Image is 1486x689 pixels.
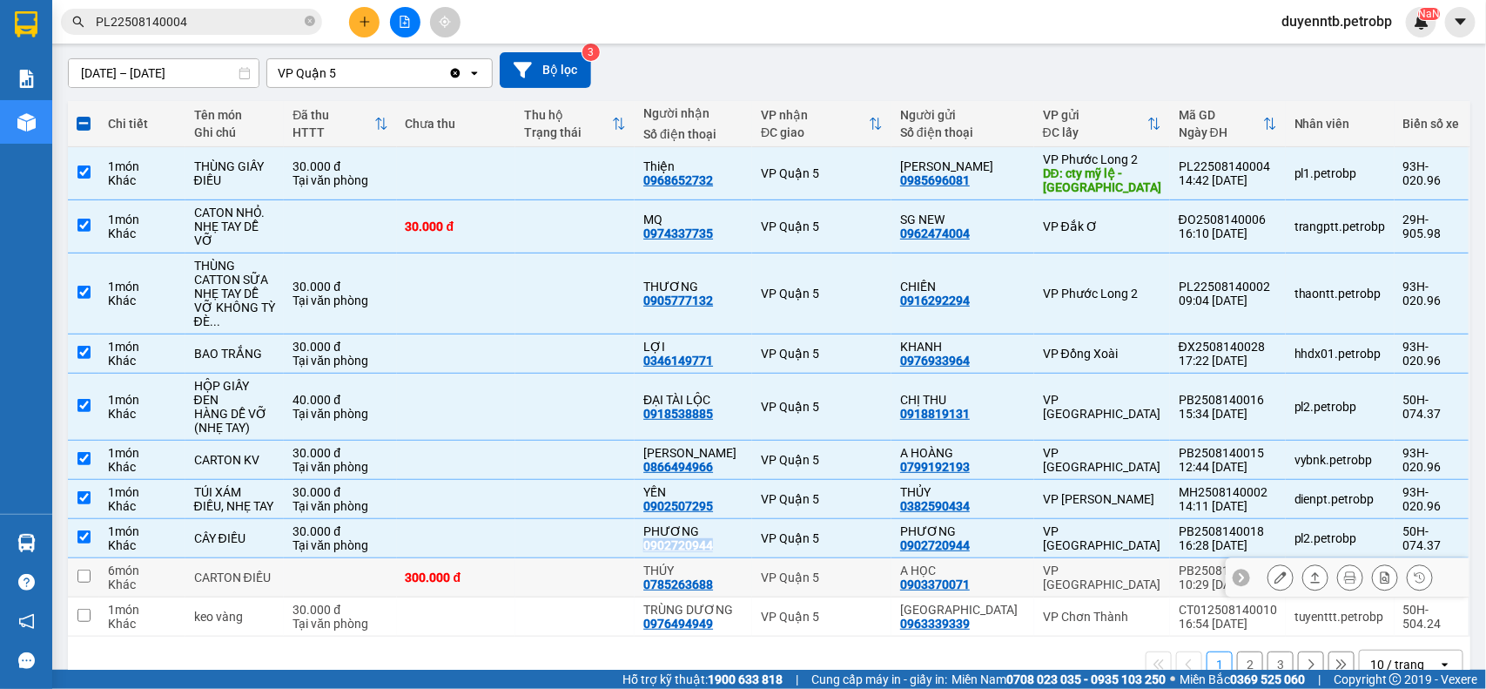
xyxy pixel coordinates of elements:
[430,7,461,37] button: aim
[1006,672,1166,686] strong: 0708 023 035 - 0935 103 250
[1179,446,1277,460] div: PB2508140015
[1180,670,1305,689] span: Miền Bắc
[406,220,508,233] div: 30.000 đ
[108,117,177,131] div: Chi tiết
[1043,393,1161,421] div: VP [GEOGRAPHIC_DATA]
[15,17,42,35] span: Gửi:
[15,81,267,142] span: cty mỹ lệ - [GEOGRAPHIC_DATA]
[1179,213,1277,226] div: ĐO2508140006
[643,617,713,631] div: 0976494949
[1043,220,1161,233] div: VP Đắk Ơ
[399,16,411,28] span: file-add
[108,294,177,307] div: Khác
[752,101,891,147] th: Toggle SortBy
[292,538,387,552] div: Tại văn phòng
[1179,617,1277,631] div: 16:54 [DATE]
[1179,340,1277,354] div: ĐX2508140028
[1267,564,1294,591] div: Sửa đơn hàng
[1445,7,1476,37] button: caret-down
[1179,393,1277,407] div: PB2508140016
[278,64,336,82] div: VP Quận 5
[761,347,883,361] div: VP Quận 5
[194,206,276,220] div: CATON NHỎ.
[108,564,177,578] div: 6 món
[1034,101,1170,147] th: Toggle SortBy
[900,460,970,474] div: 0799192193
[643,213,743,226] div: MQ
[1043,166,1161,194] div: DĐ: cty mỹ lệ - long hưng
[643,340,743,354] div: LỢI
[582,44,600,61] sup: 3
[108,340,177,354] div: 1 món
[643,603,743,617] div: TRÙNG DƯƠNG
[761,108,869,122] div: VP nhận
[1403,446,1460,474] div: 93H-020.96
[292,617,387,631] div: Tại văn phòng
[761,166,883,180] div: VP Quận 5
[108,280,177,294] div: 1 món
[643,499,713,513] div: 0902507295
[108,499,177,513] div: Khác
[1403,524,1460,552] div: 50H-074.37
[1294,347,1386,361] div: hhdx01.petrobp
[811,670,947,689] span: Cung cấp máy in - giấy in:
[643,446,743,460] div: LÊ ĐÌNH HƯNG
[1043,108,1147,122] div: VP gửi
[761,287,883,301] div: VP Quận 5
[15,36,267,57] div: [PERSON_NAME]
[406,117,508,131] div: Chưa thu
[900,294,970,307] div: 0916292294
[292,499,387,513] div: Tại văn phòng
[761,125,869,139] div: ĐC giao
[292,460,387,474] div: Tại văn phòng
[500,52,591,88] button: Bộ lọc
[1418,8,1440,20] sup: NaN
[761,571,883,584] div: VP Quận 5
[643,159,743,173] div: Thiện
[1453,14,1469,30] span: caret-down
[1179,294,1277,307] div: 09:04 [DATE]
[194,347,276,361] div: BAO TRẮNG
[194,610,276,624] div: keo vàng
[448,66,462,80] svg: Clear value
[643,460,713,474] div: 0866494966
[1179,499,1277,513] div: 14:11 [DATE]
[1294,220,1386,233] div: trangptt.petrobp
[900,617,970,631] div: 0963339339
[643,173,713,187] div: 0968652732
[359,16,371,28] span: plus
[108,578,177,591] div: Khác
[292,603,387,617] div: 30.000 đ
[1043,446,1161,474] div: VP [GEOGRAPHIC_DATA]
[18,613,35,630] span: notification
[1302,564,1328,591] div: Giao hàng
[194,379,276,407] div: HỘP GIẤY ĐEN
[1179,578,1277,591] div: 10:29 [DATE]
[194,287,276,328] div: NHẸ TAY DỄ VỠ KHÔNG TỲ ĐÈ HÀNG
[1230,672,1305,686] strong: 0369 525 060
[1294,287,1386,301] div: thaontt.petrobp
[292,485,387,499] div: 30.000 đ
[72,16,84,28] span: search
[108,485,177,499] div: 1 món
[1294,492,1386,506] div: dienpt.petrobp
[1267,10,1406,32] span: duyenntb.petrobp
[1179,354,1277,368] div: 17:22 [DATE]
[390,7,420,37] button: file-add
[305,14,315,30] span: close-circle
[1179,524,1277,538] div: PB2508140018
[708,672,783,686] strong: 1900 633 818
[524,108,612,122] div: Thu hộ
[1179,460,1277,474] div: 12:44 [DATE]
[194,220,276,247] div: NHẸ TAY DỄ VỠ
[761,400,883,414] div: VP Quận 5
[108,617,177,631] div: Khác
[761,453,883,467] div: VP Quận 5
[1170,101,1286,147] th: Toggle SortBy
[194,499,276,513] div: ĐIỀU, NHẸ TAY
[292,393,387,407] div: 40.000 đ
[292,524,387,538] div: 30.000 đ
[1438,658,1452,672] svg: open
[1403,213,1460,240] div: 29H-905.98
[643,485,743,499] div: YẾN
